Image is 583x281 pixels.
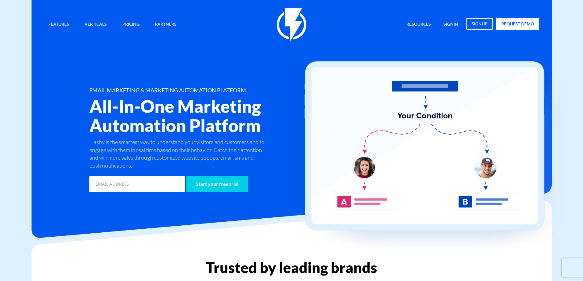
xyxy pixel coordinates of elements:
a: Pricing [118,18,144,31]
a: Partners [150,18,181,31]
a: request demo [496,18,539,30]
a: Verticals [80,18,111,31]
input: EMAIL ADDRESS [89,176,185,192]
a: Resources [402,18,435,31]
h2: All-In-One Marketing Automation Platform [89,97,328,135]
a: signup [466,18,493,30]
h1: EMAIL MARKETING & MARKETING AUTOMATION PLATFORM [89,87,328,94]
a: signin [439,18,463,31]
h2: Trusted by leading brands [32,260,552,275]
a: Features [44,18,74,31]
p: Flashy is the smartest way to understand your visitors and customers and to engage with them in r... [89,138,266,170]
input: Start your free trial [186,176,248,192]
